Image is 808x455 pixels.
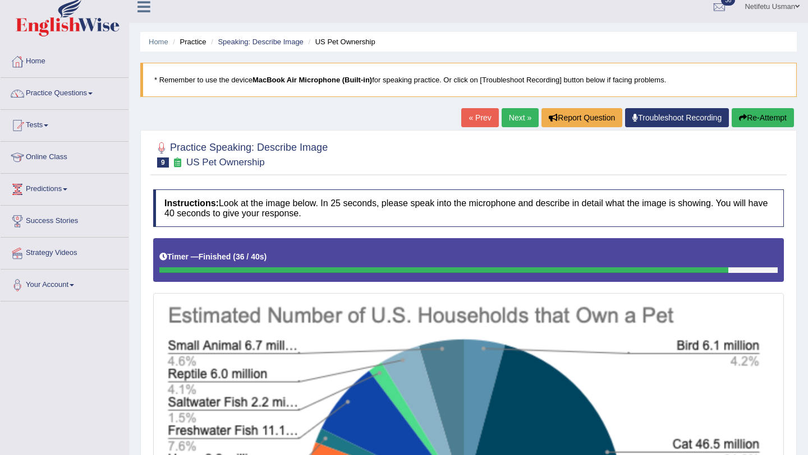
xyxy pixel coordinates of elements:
a: Troubleshoot Recording [625,108,729,127]
b: ( [233,252,236,261]
blockquote: * Remember to use the device for speaking practice. Or click on [Troubleshoot Recording] button b... [140,63,797,97]
a: Success Stories [1,206,128,234]
span: 9 [157,157,169,168]
a: Strategy Videos [1,238,128,266]
small: US Pet Ownership [186,157,265,168]
h4: Look at the image below. In 25 seconds, please speak into the microphone and describe in detail w... [153,189,784,227]
a: Predictions [1,174,128,202]
a: Tests [1,110,128,138]
b: Instructions: [164,198,219,208]
li: US Pet Ownership [305,36,375,47]
a: Online Class [1,142,128,170]
small: Exam occurring question [172,157,183,168]
a: Home [1,46,128,74]
h5: Timer — [159,253,267,261]
button: Re-Attempt [732,108,794,127]
h2: Practice Speaking: Describe Image [153,140,328,168]
b: 36 / 40s [236,252,264,261]
b: ) [264,252,267,261]
a: « Prev [461,108,498,127]
b: Finished [199,252,231,261]
a: Home [149,38,168,46]
button: Report Question [541,108,622,127]
a: Your Account [1,270,128,298]
b: MacBook Air Microphone (Built-in) [252,76,372,84]
a: Next » [502,108,539,127]
a: Practice Questions [1,78,128,106]
li: Practice [170,36,206,47]
a: Speaking: Describe Image [218,38,303,46]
